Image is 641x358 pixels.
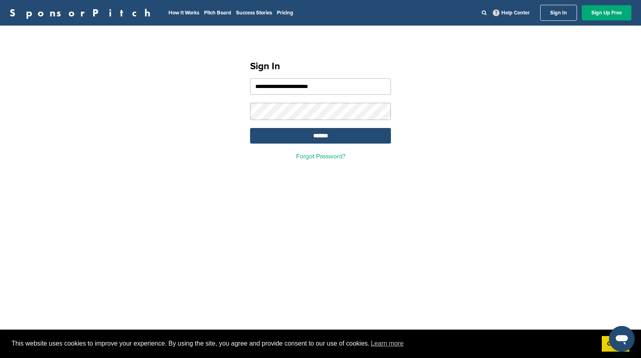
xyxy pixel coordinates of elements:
a: Pitch Board [204,10,231,16]
a: Sign In [540,5,577,21]
a: dismiss cookie message [602,336,629,352]
a: How It Works [168,10,199,16]
a: learn more about cookies [370,338,405,350]
a: Pricing [277,10,293,16]
a: Help Center [491,8,531,18]
a: Success Stories [236,10,272,16]
a: Forgot Password? [296,152,345,160]
h1: Sign In [250,59,391,74]
span: This website uses cookies to improve your experience. By using the site, you agree and provide co... [12,338,595,350]
iframe: Button to launch messaging window [609,326,635,352]
a: SponsorPitch [10,8,156,18]
a: Sign Up Free [582,5,631,20]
